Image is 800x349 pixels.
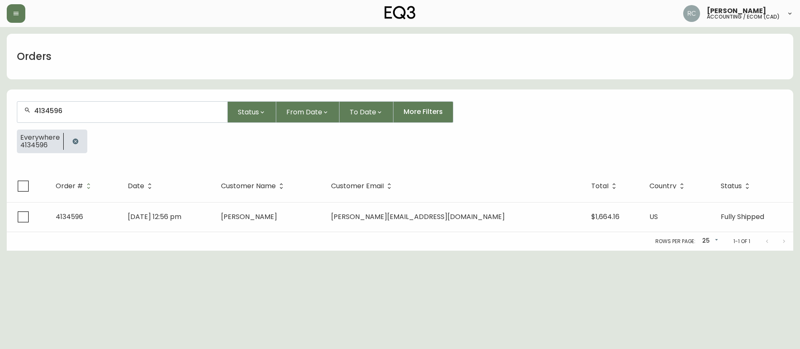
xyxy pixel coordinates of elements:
span: [PERSON_NAME][EMAIL_ADDRESS][DOMAIN_NAME] [331,212,505,222]
span: Country [649,184,676,189]
span: [PERSON_NAME] [221,212,277,222]
span: From Date [286,107,322,117]
span: Status [721,184,742,189]
span: Order # [56,184,83,189]
span: 4134596 [20,141,60,149]
span: Customer Email [331,184,384,189]
button: Status [228,101,276,123]
span: Everywhere [20,134,60,141]
span: Total [591,184,609,189]
span: Order # [56,182,94,190]
span: [PERSON_NAME] [707,8,766,14]
p: 1-1 of 1 [733,238,750,245]
img: logo [385,6,416,19]
span: US [649,212,658,222]
button: To Date [339,101,393,123]
span: Date [128,182,155,190]
span: $1,664.16 [591,212,620,222]
span: Country [649,182,687,190]
span: 4134596 [56,212,83,222]
img: f4ba4e02bd060be8f1386e3ca455bd0e [683,5,700,22]
h5: accounting / ecom (cad) [707,14,780,19]
span: [DATE] 12:56 pm [128,212,181,222]
span: Customer Email [331,182,395,190]
span: Date [128,184,144,189]
span: Customer Name [221,184,276,189]
span: Status [238,107,259,117]
button: From Date [276,101,339,123]
span: More Filters [404,107,443,116]
button: More Filters [393,101,453,123]
input: Search [34,107,221,115]
span: Customer Name [221,182,287,190]
span: Total [591,182,620,190]
span: Fully Shipped [721,212,764,222]
h1: Orders [17,49,51,64]
span: Status [721,182,753,190]
p: Rows per page: [655,238,695,245]
span: To Date [350,107,376,117]
div: 25 [699,234,720,248]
